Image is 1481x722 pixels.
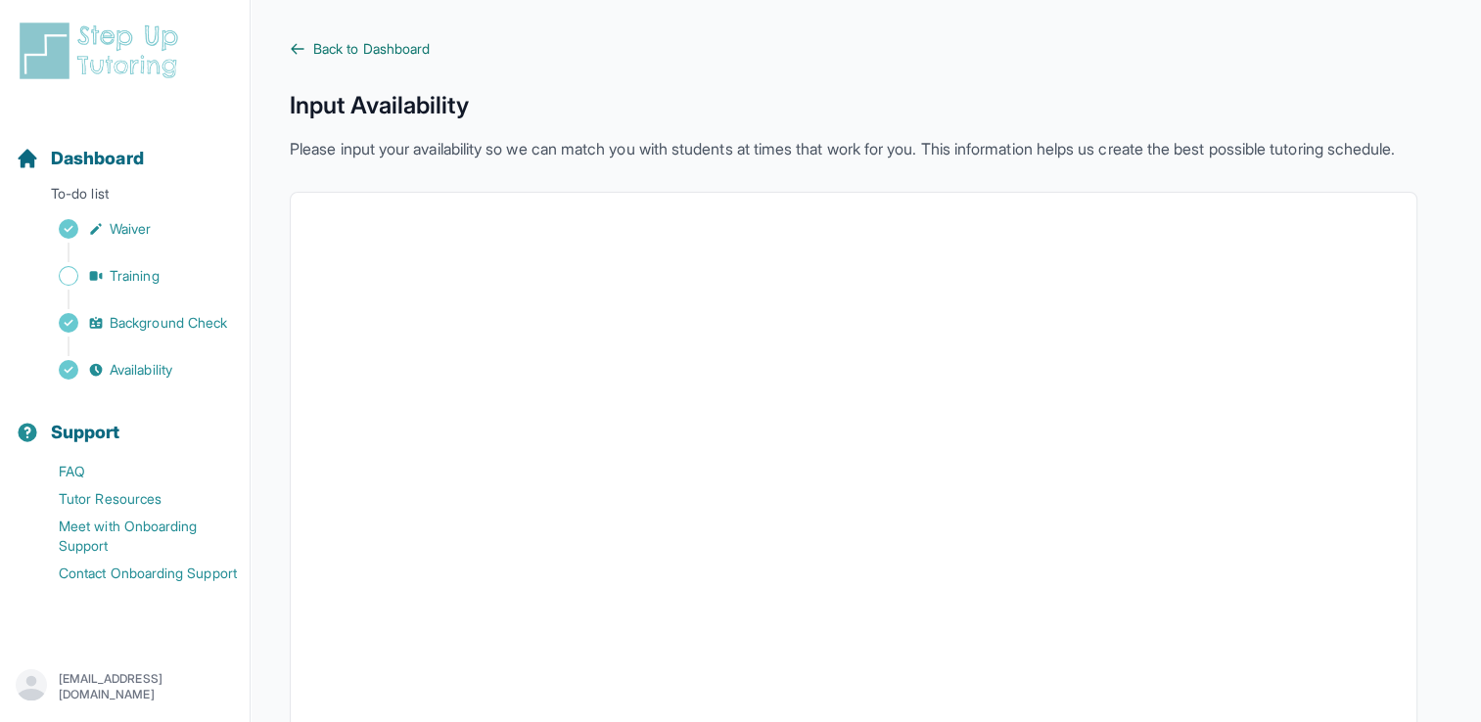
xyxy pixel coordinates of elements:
[16,485,250,513] a: Tutor Resources
[8,113,242,180] button: Dashboard
[16,215,250,243] a: Waiver
[51,145,144,172] span: Dashboard
[110,360,172,380] span: Availability
[16,458,250,485] a: FAQ
[110,266,160,286] span: Training
[59,671,234,702] p: [EMAIL_ADDRESS][DOMAIN_NAME]
[290,90,1417,121] h1: Input Availability
[16,356,250,384] a: Availability
[110,313,227,333] span: Background Check
[290,39,1417,59] a: Back to Dashboard
[16,669,234,704] button: [EMAIL_ADDRESS][DOMAIN_NAME]
[313,39,430,59] span: Back to Dashboard
[8,184,242,211] p: To-do list
[290,137,1417,160] p: Please input your availability so we can match you with students at times that work for you. This...
[16,20,190,82] img: logo
[16,145,144,172] a: Dashboard
[16,262,250,290] a: Training
[16,560,250,587] a: Contact Onboarding Support
[16,513,250,560] a: Meet with Onboarding Support
[110,219,151,239] span: Waiver
[8,387,242,454] button: Support
[16,309,250,337] a: Background Check
[51,419,120,446] span: Support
